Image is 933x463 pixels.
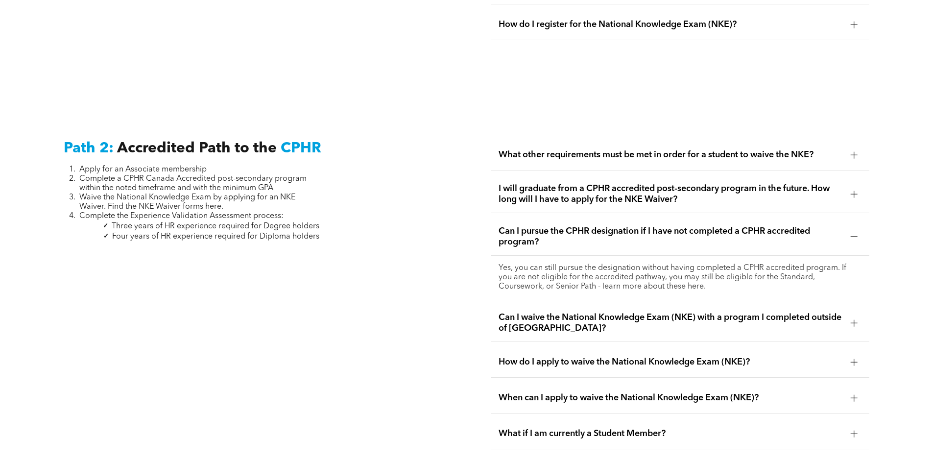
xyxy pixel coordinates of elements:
span: I will graduate from a CPHR accredited post-secondary program in the future. How long will I have... [499,183,843,205]
p: Yes, you can still pursue the designation without having completed a CPHR accredited program. If ... [499,264,861,292]
span: Waive the National Knowledge Exam by applying for an NKE Waiver. Find the NKE Waiver forms here. [79,194,295,211]
span: Apply for an Associate membership [79,166,207,173]
span: Can I pursue the CPHR designation if I have not completed a CPHR accredited program? [499,226,843,247]
span: How do I register for the National Knowledge Exam (NKE)? [499,19,843,30]
span: Three years of HR experience required for Degree holders [112,222,319,230]
span: How do I apply to waive the National Knowledge Exam (NKE)? [499,357,843,367]
span: What other requirements must be met in order for a student to waive the NKE? [499,149,843,160]
span: Complete the Experience Validation Assessment process: [79,212,284,220]
span: Four years of HR experience required for Diploma holders [112,233,319,241]
span: CPHR [281,141,321,156]
span: Complete a CPHR Canada Accredited post-secondary program within the noted timeframe and with the ... [79,175,307,192]
span: Accredited Path to the [117,141,277,156]
span: When can I apply to waive the National Knowledge Exam (NKE)? [499,392,843,403]
span: Path 2: [64,141,114,156]
span: Can I waive the National Knowledge Exam (NKE) with a program I completed outside of [GEOGRAPHIC_D... [499,312,843,334]
span: What if I am currently a Student Member? [499,428,843,439]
